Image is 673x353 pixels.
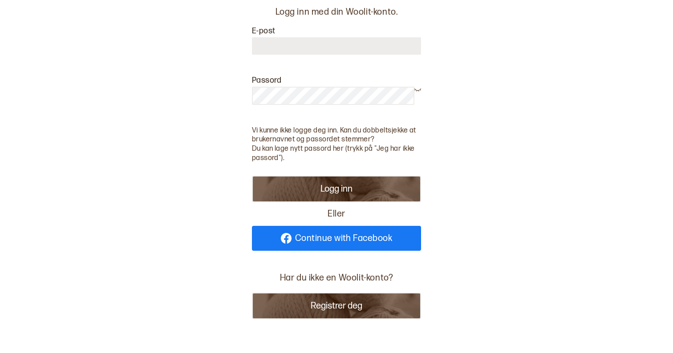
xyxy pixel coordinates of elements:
[276,269,397,287] p: Har du ikke en Woolit-konto?
[252,176,422,202] button: Logg inn
[324,206,349,222] span: Eller
[252,293,422,319] button: Registrer deg
[252,6,422,18] p: Logg inn med din Woolit-konto.
[252,26,276,36] label: E-post
[295,234,393,243] span: Continue with Facebook
[252,126,422,145] p: Vi kunne ikke logge deg inn. Kan du dobbeltsjekke at brukernavnet og passordet stemmer?
[252,144,422,163] p: Du kan lage nytt passord (trykk på "Jeg har ikke passord").
[333,144,344,153] a: her
[252,226,422,251] a: Continue with Facebook
[252,76,282,85] label: Passord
